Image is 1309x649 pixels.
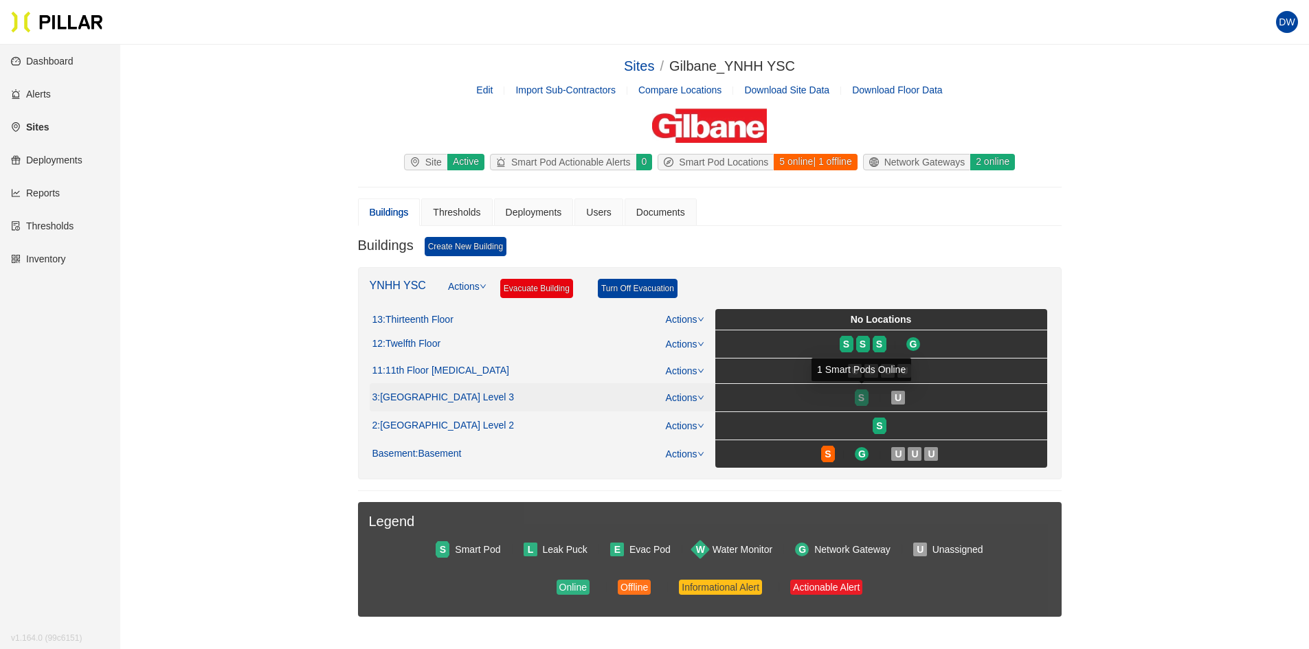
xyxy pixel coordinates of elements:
a: Actions [666,392,704,403]
span: : [GEOGRAPHIC_DATA] Level 2 [377,420,514,432]
div: 1 Smart Pods Online [812,358,911,381]
span: S [876,418,882,433]
span: S [860,337,866,352]
div: Evac Pod [629,542,671,557]
div: Basement [372,448,462,460]
span: down [697,394,704,401]
div: Offline [620,580,648,595]
span: DW [1279,11,1295,33]
span: : Thirteenth Floor [383,314,454,326]
span: down [480,283,486,290]
div: Thresholds [433,205,480,220]
a: Compare Locations [638,84,721,95]
a: Create New Building [425,237,506,256]
span: G [910,337,917,352]
span: alert [496,157,511,167]
span: / [660,58,664,73]
a: Edit [476,84,493,95]
a: giftDeployments [11,155,82,166]
div: Unassigned [932,542,983,557]
span: : [GEOGRAPHIC_DATA] Level 3 [377,391,514,404]
a: Actions [666,365,704,376]
a: Actions [666,314,704,325]
span: E [614,542,620,557]
div: Water Monitor [713,542,772,557]
span: S [876,337,882,352]
a: qrcodeInventory [11,253,66,264]
div: Online [559,580,587,595]
div: Users [586,205,612,220]
div: 5 online | 1 offline [773,154,857,170]
a: Actions [666,448,704,459]
div: Network Gateway [814,542,890,557]
span: U [911,446,918,462]
a: YNHH YSC [370,280,426,291]
div: No Locations [718,312,1044,327]
span: L [528,542,534,557]
span: Download Floor Data [852,84,943,95]
span: G [798,542,806,557]
div: Network Gateways [864,155,970,170]
div: 2 online [970,154,1015,170]
span: U [895,446,902,462]
span: down [697,316,704,323]
div: Leak Puck [543,542,588,557]
a: Actions [666,339,704,350]
div: 2 [372,420,514,432]
span: U [895,390,902,405]
span: : 11th Floor [MEDICAL_DATA] [383,365,509,377]
span: G [858,446,866,462]
span: down [697,367,704,374]
a: Actions [448,279,486,309]
span: global [869,157,884,167]
div: 13 [372,314,454,326]
span: environment [410,157,425,167]
span: U [928,446,935,462]
a: line-chartReports [11,187,60,198]
span: W [696,542,705,557]
div: 0 [636,154,653,170]
span: : Basement [416,448,462,460]
div: Active [447,154,484,170]
a: alertSmart Pod Actionable Alerts0 [487,154,655,170]
span: S [843,337,849,352]
a: exceptionThresholds [11,220,74,231]
div: Site [405,155,447,170]
a: alertAlerts [11,89,51,100]
div: Smart Pod Actionable Alerts [491,155,636,170]
span: : Twelfth Floor [383,338,440,350]
div: 12 [372,338,441,350]
div: 11 [372,365,509,377]
span: U [917,542,924,557]
span: S [858,390,864,405]
a: environmentSites [11,122,49,133]
a: Turn Off Evacuation [598,279,678,298]
div: Gilbane_YNHH YSC [669,56,795,77]
div: Smart Pod Locations [658,155,774,170]
span: S [440,542,446,557]
span: down [697,422,704,429]
div: Documents [636,205,685,220]
span: Import Sub-Contractors [515,84,616,95]
a: dashboardDashboard [11,56,74,67]
span: down [697,451,704,457]
img: Pillar Technologies [11,11,103,33]
div: 3 [372,391,514,404]
span: down [697,341,704,348]
div: Smart Pod [455,542,500,557]
a: Actions [666,420,704,431]
div: Actionable Alert [793,580,860,595]
div: Informational Alert [682,580,759,595]
h3: Buildings [358,237,414,256]
a: Sites [624,58,654,73]
div: Deployments [506,205,562,220]
span: S [825,446,831,462]
img: Gilbane Building Company [652,109,766,143]
h3: Legend [369,513,1051,530]
div: Buildings [370,205,409,220]
span: compass [664,157,679,167]
span: Download Site Data [744,84,829,95]
a: Evacuate Building [500,279,573,298]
